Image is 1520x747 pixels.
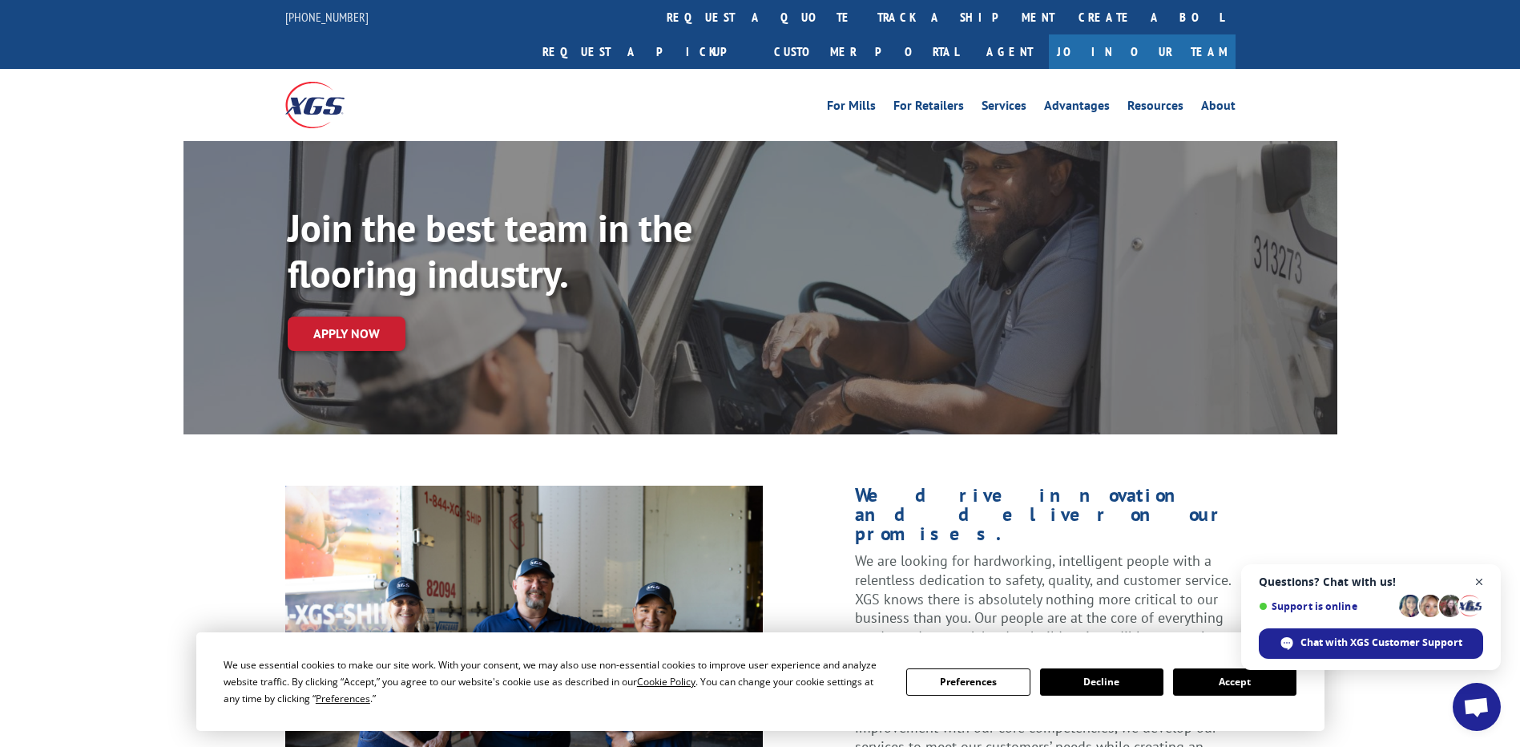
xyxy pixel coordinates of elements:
[1300,636,1462,650] span: Chat with XGS Customer Support
[982,99,1026,117] a: Services
[970,34,1049,69] a: Agent
[1049,34,1236,69] a: Join Our Team
[196,632,1324,731] div: Cookie Consent Prompt
[1044,99,1110,117] a: Advantages
[906,668,1030,696] button: Preferences
[1453,683,1501,731] div: Open chat
[288,203,692,299] strong: Join the best team in the flooring industry.
[893,99,964,117] a: For Retailers
[637,675,695,688] span: Cookie Policy
[224,656,887,707] div: We use essential cookies to make our site work. With your consent, we may also use non-essential ...
[285,9,369,25] a: [PHONE_NUMBER]
[762,34,970,69] a: Customer Portal
[1201,99,1236,117] a: About
[855,551,1235,661] p: We are looking for hardworking, intelligent people with a relentless dedication to safety, qualit...
[827,99,876,117] a: For Mills
[1127,99,1183,117] a: Resources
[1259,575,1483,588] span: Questions? Chat with us!
[1040,668,1163,696] button: Decline
[1173,668,1296,696] button: Accept
[288,317,405,351] a: Apply now
[1259,628,1483,659] div: Chat with XGS Customer Support
[1259,600,1393,612] span: Support is online
[530,34,762,69] a: Request a pickup
[316,692,370,705] span: Preferences
[1470,572,1490,592] span: Close chat
[855,486,1235,551] h1: We drive innovation and deliver on our promises.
